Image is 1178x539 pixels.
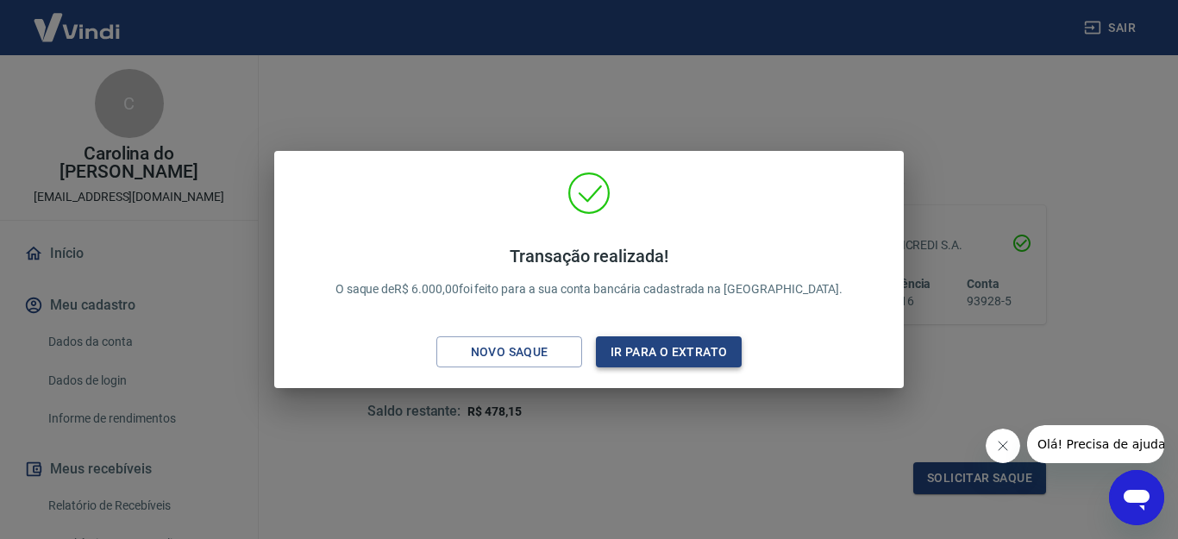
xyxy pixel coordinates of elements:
button: Ir para o extrato [596,336,742,368]
iframe: Mensagem da empresa [1027,425,1164,463]
span: Olá! Precisa de ajuda? [10,12,145,26]
iframe: Botão para abrir a janela de mensagens [1109,470,1164,525]
p: O saque de R$ 6.000,00 foi feito para a sua conta bancária cadastrada na [GEOGRAPHIC_DATA]. [335,246,843,298]
button: Novo saque [436,336,582,368]
iframe: Fechar mensagem [986,429,1020,463]
h4: Transação realizada! [335,246,843,266]
div: Novo saque [450,342,569,363]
